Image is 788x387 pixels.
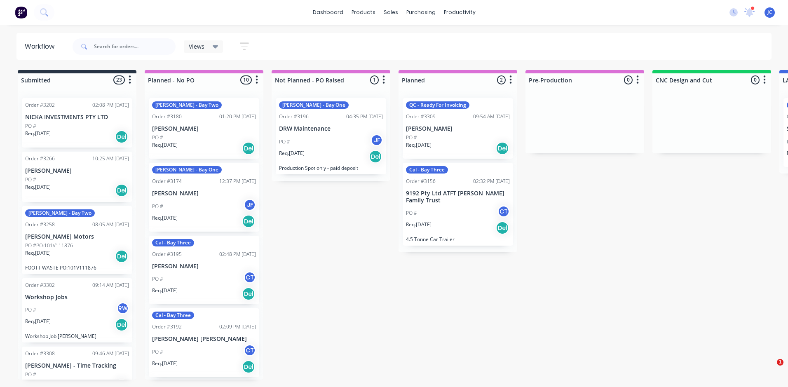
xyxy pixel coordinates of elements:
[242,287,255,300] div: Del
[242,360,255,373] div: Del
[25,183,51,191] p: Req. [DATE]
[279,138,290,145] p: PO #
[22,278,132,343] div: Order #330209:14 AM [DATE]Workshop JobsPO #RWReq.[DATE]DelWorkshop Job [PERSON_NAME]
[152,190,256,197] p: [PERSON_NAME]
[25,362,129,369] p: [PERSON_NAME] - Time Tracking
[279,165,383,171] p: Production Spot only - paid deposit
[25,265,129,271] p: FOOTT WASTE PO:101V111876
[25,176,36,183] p: PO #
[15,6,27,19] img: Factory
[347,6,380,19] div: products
[94,38,176,55] input: Search for orders...
[473,113,510,120] div: 09:54 AM [DATE]
[406,141,432,149] p: Req. [DATE]
[309,6,347,19] a: dashboard
[406,113,436,120] div: Order #3309
[25,371,36,378] p: PO #
[279,101,349,109] div: [PERSON_NAME] - Bay One
[406,209,417,217] p: PO #
[406,178,436,185] div: Order #3156
[369,150,382,163] div: Del
[115,250,128,263] div: Del
[152,101,222,109] div: [PERSON_NAME] - Bay Two
[403,163,513,246] div: Cal - Bay ThreeOrder #315602:32 PM [DATE]9192 Pty Ltd ATFT [PERSON_NAME] Family TrustPO #CTReq.[D...
[152,275,163,283] p: PO #
[115,130,128,143] div: Del
[149,236,259,305] div: Cal - Bay ThreeOrder #319502:48 PM [DATE][PERSON_NAME]PO #CTReq.[DATE]Del
[25,249,51,257] p: Req. [DATE]
[276,98,386,174] div: [PERSON_NAME] - Bay OneOrder #319604:35 PM [DATE]DRW MaintenancePO #JFReq.[DATE]DelProduction Spo...
[152,312,194,319] div: Cal - Bay Three
[152,360,178,367] p: Req. [DATE]
[760,359,780,379] iframe: Intercom live chat
[152,263,256,270] p: [PERSON_NAME]
[25,101,55,109] div: Order #3202
[380,6,402,19] div: sales
[219,323,256,331] div: 02:09 PM [DATE]
[242,215,255,228] div: Del
[152,178,182,185] div: Order #3174
[152,214,178,222] p: Req. [DATE]
[152,323,182,331] div: Order #3192
[92,155,129,162] div: 10:25 AM [DATE]
[244,199,256,211] div: JF
[152,335,256,342] p: [PERSON_NAME] [PERSON_NAME]
[25,350,55,357] div: Order #3308
[406,166,448,174] div: Cal - Bay Three
[777,359,783,366] span: 1
[152,166,222,174] div: [PERSON_NAME] - Bay One
[244,271,256,284] div: CT
[244,344,256,357] div: CT
[242,142,255,155] div: Del
[152,113,182,120] div: Order #3180
[25,42,59,52] div: Workflow
[371,134,383,146] div: JF
[25,122,36,130] p: PO #
[406,221,432,228] p: Req. [DATE]
[25,306,36,314] p: PO #
[25,155,55,162] div: Order #3266
[406,236,510,242] p: 4.5 Tonne Car Trailer
[92,101,129,109] div: 02:08 PM [DATE]
[152,134,163,141] p: PO #
[406,190,510,204] p: 9192 Pty Ltd ATFT [PERSON_NAME] Family Trust
[767,9,772,16] span: JC
[25,242,73,249] p: PO #PO:101V111876
[22,98,132,148] div: Order #320202:08 PM [DATE]NICKA INVESTMENTS PTY LTDPO #Req.[DATE]Del
[25,233,129,240] p: [PERSON_NAME] Motors
[149,163,259,232] div: [PERSON_NAME] - Bay OneOrder #317412:37 PM [DATE][PERSON_NAME]PO #JFReq.[DATE]Del
[149,308,259,377] div: Cal - Bay ThreeOrder #319202:09 PM [DATE][PERSON_NAME] [PERSON_NAME]PO #CTReq.[DATE]Del
[279,150,305,157] p: Req. [DATE]
[25,167,129,174] p: [PERSON_NAME]
[25,130,51,137] p: Req. [DATE]
[92,281,129,289] div: 09:14 AM [DATE]
[149,98,259,159] div: [PERSON_NAME] - Bay TwoOrder #318001:20 PM [DATE][PERSON_NAME]PO #Req.[DATE]Del
[189,42,204,51] span: Views
[473,178,510,185] div: 02:32 PM [DATE]
[115,318,128,331] div: Del
[22,206,132,274] div: [PERSON_NAME] - Bay TwoOrder #325808:05 AM [DATE][PERSON_NAME] MotorsPO #PO:101V111876Req.[DATE]D...
[25,209,95,217] div: [PERSON_NAME] - Bay Two
[279,113,309,120] div: Order #3196
[152,287,178,294] p: Req. [DATE]
[152,348,163,356] p: PO #
[152,125,256,132] p: [PERSON_NAME]
[406,101,469,109] div: QC - Ready For Invoicing
[25,333,129,339] p: Workshop Job [PERSON_NAME]
[152,203,163,210] p: PO #
[496,221,509,235] div: Del
[219,251,256,258] div: 02:48 PM [DATE]
[279,125,383,132] p: DRW Maintenance
[152,251,182,258] div: Order #3195
[92,221,129,228] div: 08:05 AM [DATE]
[152,239,194,246] div: Cal - Bay Three
[402,6,440,19] div: purchasing
[497,205,510,218] div: CT
[219,178,256,185] div: 12:37 PM [DATE]
[440,6,480,19] div: productivity
[406,134,417,141] p: PO #
[406,125,510,132] p: [PERSON_NAME]
[403,98,513,159] div: QC - Ready For InvoicingOrder #330909:54 AM [DATE][PERSON_NAME]PO #Req.[DATE]Del
[25,318,51,325] p: Req. [DATE]
[22,152,132,202] div: Order #326610:25 AM [DATE][PERSON_NAME]PO #Req.[DATE]Del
